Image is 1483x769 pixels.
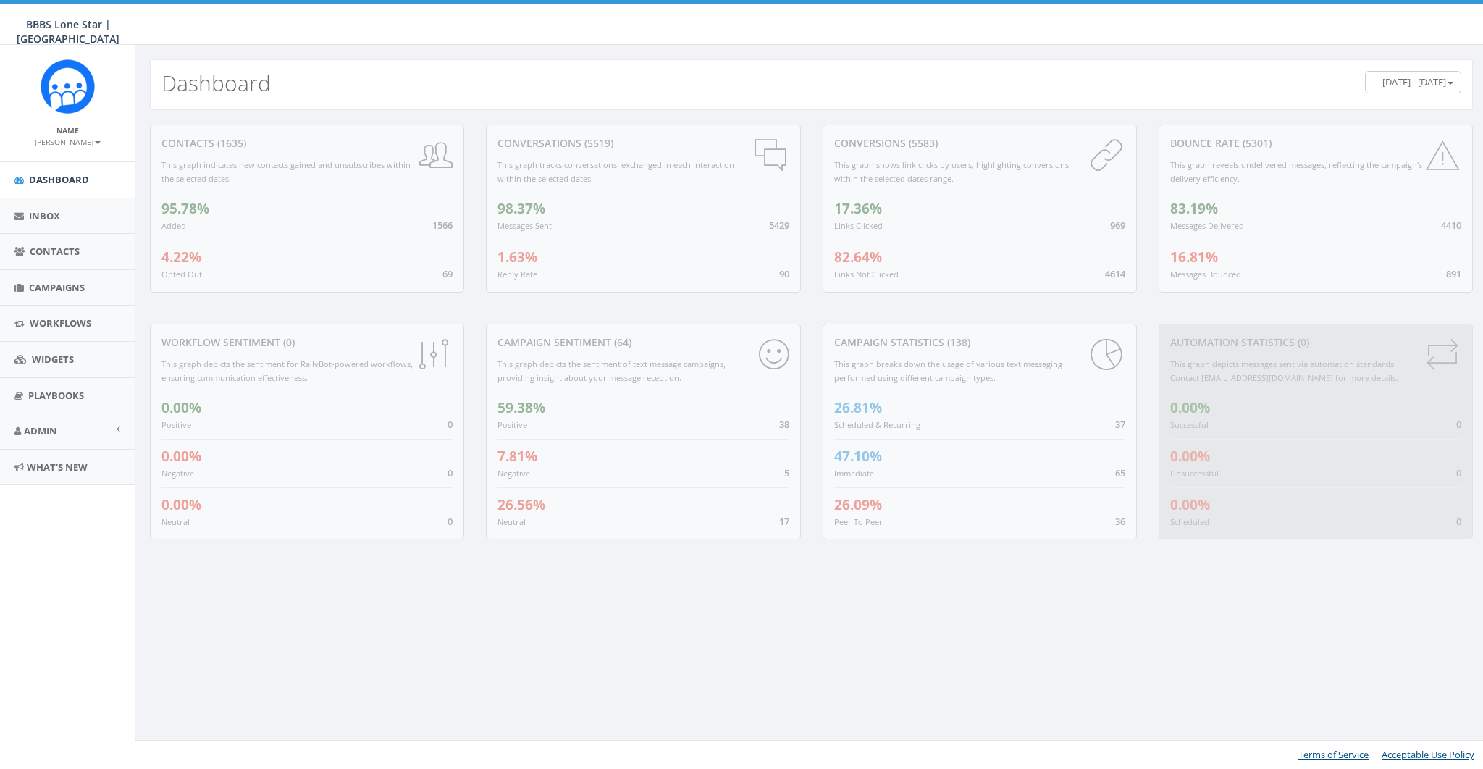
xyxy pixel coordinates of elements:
[1170,398,1210,417] span: 0.00%
[906,136,938,150] span: (5583)
[29,173,89,186] span: Dashboard
[1446,267,1461,280] span: 891
[17,17,119,46] span: BBBS Lone Star | [GEOGRAPHIC_DATA]
[834,335,1125,350] div: Campaign Statistics
[834,358,1062,383] small: This graph breaks down the usage of various text messaging performed using different campaign types.
[834,248,882,266] span: 82.64%
[581,136,613,150] span: (5519)
[30,316,91,329] span: Workflows
[29,281,85,294] span: Campaigns
[161,335,453,350] div: Workflow Sentiment
[161,269,202,280] small: Opted Out
[41,59,95,114] img: Rally_Corp_Icon.png
[1170,136,1461,151] div: Bounce Rate
[834,468,874,479] small: Immediate
[161,447,201,466] span: 0.00%
[769,219,789,232] span: 5429
[448,418,453,431] span: 0
[1170,269,1241,280] small: Messages Bounced
[1170,495,1210,514] span: 0.00%
[834,516,883,527] small: Peer To Peer
[779,515,789,528] span: 17
[161,248,201,266] span: 4.22%
[161,136,453,151] div: contacts
[497,199,545,218] span: 98.37%
[1441,219,1461,232] span: 4410
[944,335,970,349] span: (138)
[280,335,295,349] span: (0)
[834,495,882,514] span: 26.09%
[611,335,631,349] span: (64)
[1170,516,1209,527] small: Scheduled
[834,398,882,417] span: 26.81%
[161,398,201,417] span: 0.00%
[442,267,453,280] span: 69
[784,466,789,479] span: 5
[1382,748,1474,761] a: Acceptable Use Policy
[432,219,453,232] span: 1566
[161,199,209,218] span: 95.78%
[161,159,411,184] small: This graph indicates new contacts gained and unsubscribes within the selected dates.
[497,335,789,350] div: Campaign Sentiment
[161,419,191,430] small: Positive
[1382,75,1446,88] span: [DATE] - [DATE]
[497,159,734,184] small: This graph tracks conversations, exchanged in each interaction within the selected dates.
[28,389,84,402] span: Playbooks
[834,447,882,466] span: 47.10%
[1170,248,1218,266] span: 16.81%
[29,209,60,222] span: Inbox
[1456,515,1461,528] span: 0
[834,199,882,218] span: 17.36%
[1115,418,1125,431] span: 37
[1240,136,1272,150] span: (5301)
[35,135,101,148] a: [PERSON_NAME]
[497,398,545,417] span: 59.38%
[1295,335,1309,349] span: (0)
[1170,199,1218,218] span: 83.19%
[497,419,527,430] small: Positive
[779,418,789,431] span: 38
[1115,466,1125,479] span: 65
[497,220,552,231] small: Messages Sent
[497,136,789,151] div: conversations
[1456,466,1461,479] span: 0
[1170,220,1244,231] small: Messages Delivered
[448,466,453,479] span: 0
[1170,335,1461,350] div: Automation Statistics
[1110,219,1125,232] span: 969
[161,495,201,514] span: 0.00%
[161,220,186,231] small: Added
[24,424,57,437] span: Admin
[161,468,194,479] small: Negative
[834,136,1125,151] div: conversions
[161,516,190,527] small: Neutral
[27,461,88,474] span: What's New
[1170,447,1210,466] span: 0.00%
[56,125,79,135] small: Name
[214,136,246,150] span: (1635)
[1170,419,1209,430] small: Successful
[834,159,1069,184] small: This graph shows link clicks by users, highlighting conversions within the selected dates range.
[834,419,920,430] small: Scheduled & Recurring
[448,515,453,528] span: 0
[1170,159,1422,184] small: This graph reveals undelivered messages, reflecting the campaign's delivery efficiency.
[779,267,789,280] span: 90
[30,245,80,258] span: Contacts
[497,269,537,280] small: Reply Rate
[497,516,526,527] small: Neutral
[497,495,545,514] span: 26.56%
[1170,358,1398,383] small: This graph depicts messages sent via automation standards. Contact [EMAIL_ADDRESS][DOMAIN_NAME] f...
[834,220,883,231] small: Links Clicked
[35,137,101,147] small: [PERSON_NAME]
[1456,418,1461,431] span: 0
[32,353,74,366] span: Widgets
[497,358,726,383] small: This graph depicts the sentiment of text message campaigns, providing insight about your message ...
[497,468,530,479] small: Negative
[161,71,271,95] h2: Dashboard
[1170,468,1219,479] small: Unsuccessful
[497,447,537,466] span: 7.81%
[1105,267,1125,280] span: 4614
[497,248,537,266] span: 1.63%
[161,358,413,383] small: This graph depicts the sentiment for RallyBot-powered workflows, ensuring communication effective...
[1115,515,1125,528] span: 36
